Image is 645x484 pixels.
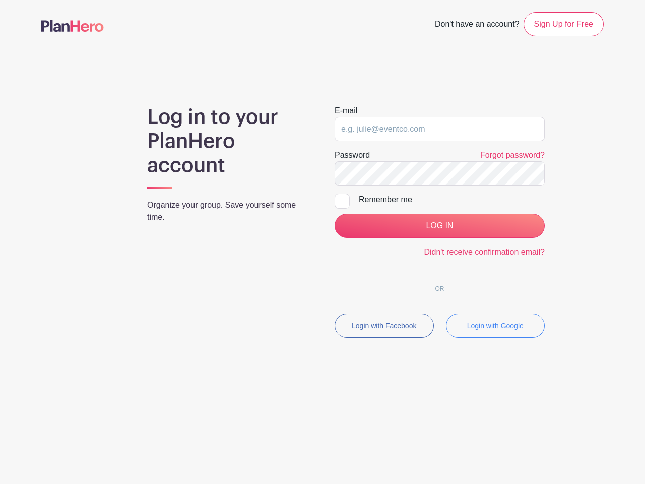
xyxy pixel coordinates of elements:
a: Didn't receive confirmation email? [424,248,545,256]
label: Password [335,149,370,161]
a: Forgot password? [480,151,545,159]
img: logo-507f7623f17ff9eddc593b1ce0a138ce2505c220e1c5a4e2b4648c50719b7d32.svg [41,20,104,32]
small: Login with Google [467,322,524,330]
p: Organize your group. Save yourself some time. [147,199,310,223]
input: LOG IN [335,214,545,238]
div: Remember me [359,194,545,206]
button: Login with Facebook [335,314,434,338]
span: OR [427,285,453,292]
h1: Log in to your PlanHero account [147,105,310,177]
a: Sign Up for Free [524,12,604,36]
label: E-mail [335,105,357,117]
span: Don't have an account? [435,14,520,36]
button: Login with Google [446,314,545,338]
small: Login with Facebook [352,322,416,330]
input: e.g. julie@eventco.com [335,117,545,141]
